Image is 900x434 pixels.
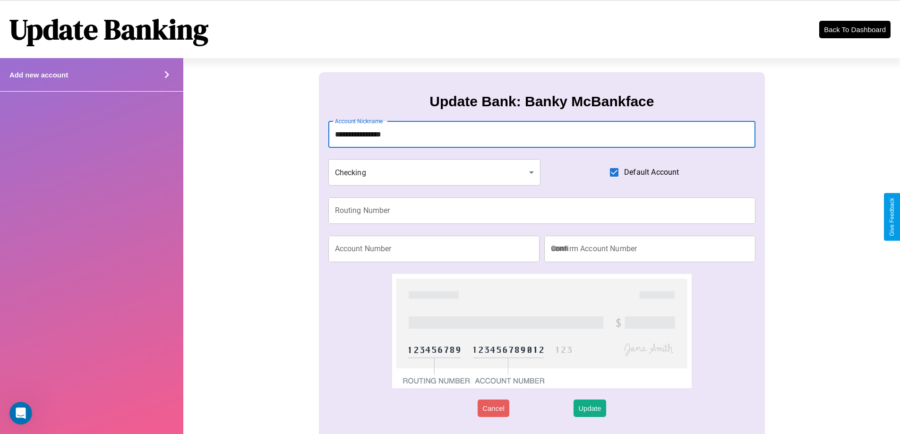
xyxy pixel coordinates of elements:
div: Give Feedback [889,198,895,236]
span: Default Account [624,167,679,178]
h4: Add new account [9,71,68,79]
button: Cancel [478,400,509,417]
h3: Update Bank: Banky McBankface [429,94,654,110]
iframe: Intercom live chat [9,402,32,425]
button: Update [574,400,606,417]
div: Checking [328,159,541,186]
h1: Update Banking [9,10,208,49]
label: Account Nickname [335,117,383,125]
button: Back To Dashboard [819,21,891,38]
img: check [392,274,691,388]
